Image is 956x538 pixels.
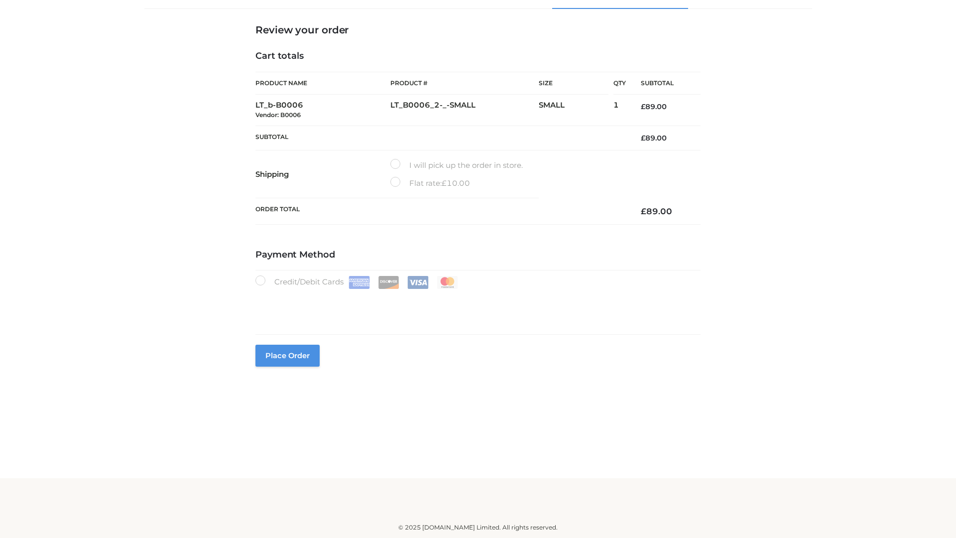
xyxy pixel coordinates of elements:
td: LT_B0006_2-_-SMALL [390,95,539,126]
label: Credit/Debit Cards [255,275,459,289]
bdi: 89.00 [641,206,672,216]
td: LT_b-B0006 [255,95,390,126]
label: Flat rate: [390,177,470,190]
th: Product # [390,72,539,95]
bdi: 89.00 [641,102,667,111]
button: Place order [255,345,320,367]
h4: Cart totals [255,51,701,62]
img: Visa [407,276,429,289]
th: Subtotal [626,72,701,95]
img: Mastercard [437,276,458,289]
img: Amex [349,276,370,289]
th: Subtotal [255,126,626,150]
th: Qty [613,72,626,95]
td: 1 [613,95,626,126]
div: © 2025 [DOMAIN_NAME] Limited. All rights reserved. [148,523,808,533]
th: Product Name [255,72,390,95]
small: Vendor: B0006 [255,111,301,119]
span: £ [641,206,646,216]
th: Size [539,72,608,95]
bdi: 10.00 [442,178,470,188]
h3: Review your order [255,24,701,36]
th: Order Total [255,198,626,225]
h4: Payment Method [255,250,701,261]
span: £ [641,102,645,111]
iframe: Secure payment input frame [253,287,699,323]
td: SMALL [539,95,613,126]
label: I will pick up the order in store. [390,159,523,172]
span: £ [442,178,447,188]
img: Discover [378,276,399,289]
span: £ [641,134,645,142]
th: Shipping [255,150,390,198]
bdi: 89.00 [641,134,667,142]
